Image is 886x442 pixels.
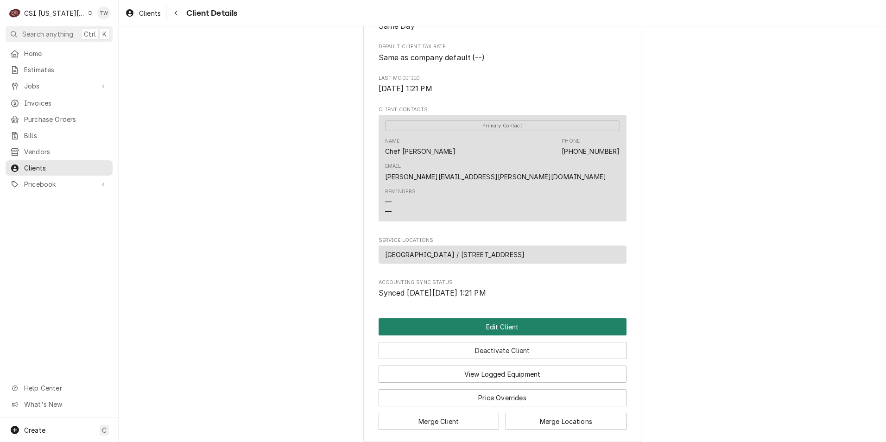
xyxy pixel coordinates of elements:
[562,138,620,156] div: Phone
[379,84,432,93] span: [DATE] 1:21 PM
[97,6,110,19] div: Tori Warrick's Avatar
[379,83,627,95] span: Last Modified
[22,29,73,39] span: Search anything
[379,279,627,286] span: Accounting Sync Status
[8,6,21,19] div: CSI Kansas City's Avatar
[379,75,627,95] div: Last Modified
[121,6,165,21] a: Clients
[379,318,627,430] div: Button Group
[385,138,400,145] div: Name
[6,177,113,192] a: Go to Pricebook
[6,46,113,61] a: Home
[379,43,627,51] span: Default Client Tax Rate
[379,237,627,268] div: Service Locations
[24,8,85,18] div: CSI [US_STATE][GEOGRAPHIC_DATA]
[379,335,627,359] div: Button Group Row
[24,49,108,58] span: Home
[24,98,108,108] span: Invoices
[6,128,113,143] a: Bills
[6,144,113,159] a: Vendors
[169,6,184,20] button: Navigate back
[379,383,627,406] div: Button Group Row
[562,138,580,145] div: Phone
[385,163,401,170] div: Email
[379,289,486,297] span: Synced [DATE][DATE] 1:21 PM
[385,197,392,207] div: —
[84,29,96,39] span: Ctrl
[379,237,627,244] span: Service Locations
[385,163,607,181] div: Email
[379,115,627,225] div: Client Contacts List
[379,279,627,299] div: Accounting Sync Status
[6,160,113,176] a: Clients
[379,53,485,62] span: Same as company default (--)
[379,288,627,299] span: Accounting Sync Status
[379,413,500,430] button: Merge Client
[379,43,627,63] div: Default Client Tax Rate
[6,95,113,111] a: Invoices
[385,207,392,216] div: —
[379,52,627,63] span: Default Client Tax Rate
[379,318,627,335] div: Button Group Row
[379,389,627,406] button: Price Overrides
[379,75,627,82] span: Last Modified
[24,114,108,124] span: Purchase Orders
[379,106,627,226] div: Client Contacts
[379,115,627,221] div: Contact
[379,359,627,383] div: Button Group Row
[24,131,108,140] span: Bills
[385,138,456,156] div: Name
[24,81,94,91] span: Jobs
[379,318,627,335] button: Edit Client
[139,8,161,18] span: Clients
[379,342,627,359] button: Deactivate Client
[385,188,416,196] div: Reminders
[379,406,627,430] div: Button Group Row
[6,26,113,42] button: Search anythingCtrlK
[24,179,94,189] span: Pricebook
[102,29,107,39] span: K
[102,425,107,435] span: C
[6,112,113,127] a: Purchase Orders
[24,163,108,173] span: Clients
[6,78,113,94] a: Go to Jobs
[379,246,627,267] div: Service Locations List
[24,383,107,393] span: Help Center
[385,146,456,156] div: Chef [PERSON_NAME]
[24,426,45,434] span: Create
[385,188,416,216] div: Reminders
[6,62,113,77] a: Estimates
[184,7,237,19] span: Client Details
[385,250,525,259] span: [GEOGRAPHIC_DATA] / [STREET_ADDRESS]
[379,366,627,383] button: View Logged Equipment
[6,397,113,412] a: Go to What's New
[385,173,607,181] a: [PERSON_NAME][EMAIL_ADDRESS][PERSON_NAME][DOMAIN_NAME]
[379,21,627,32] span: Default Client Payment Terms
[385,120,620,131] div: Primary
[24,65,108,75] span: Estimates
[24,147,108,157] span: Vendors
[97,6,110,19] div: TW
[379,246,627,264] div: Service Location
[506,413,627,430] button: Merge Locations
[8,6,21,19] div: C
[379,106,627,114] span: Client Contacts
[562,147,620,155] a: [PHONE_NUMBER]
[24,399,107,409] span: What's New
[6,380,113,396] a: Go to Help Center
[385,120,620,131] span: Primary Contact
